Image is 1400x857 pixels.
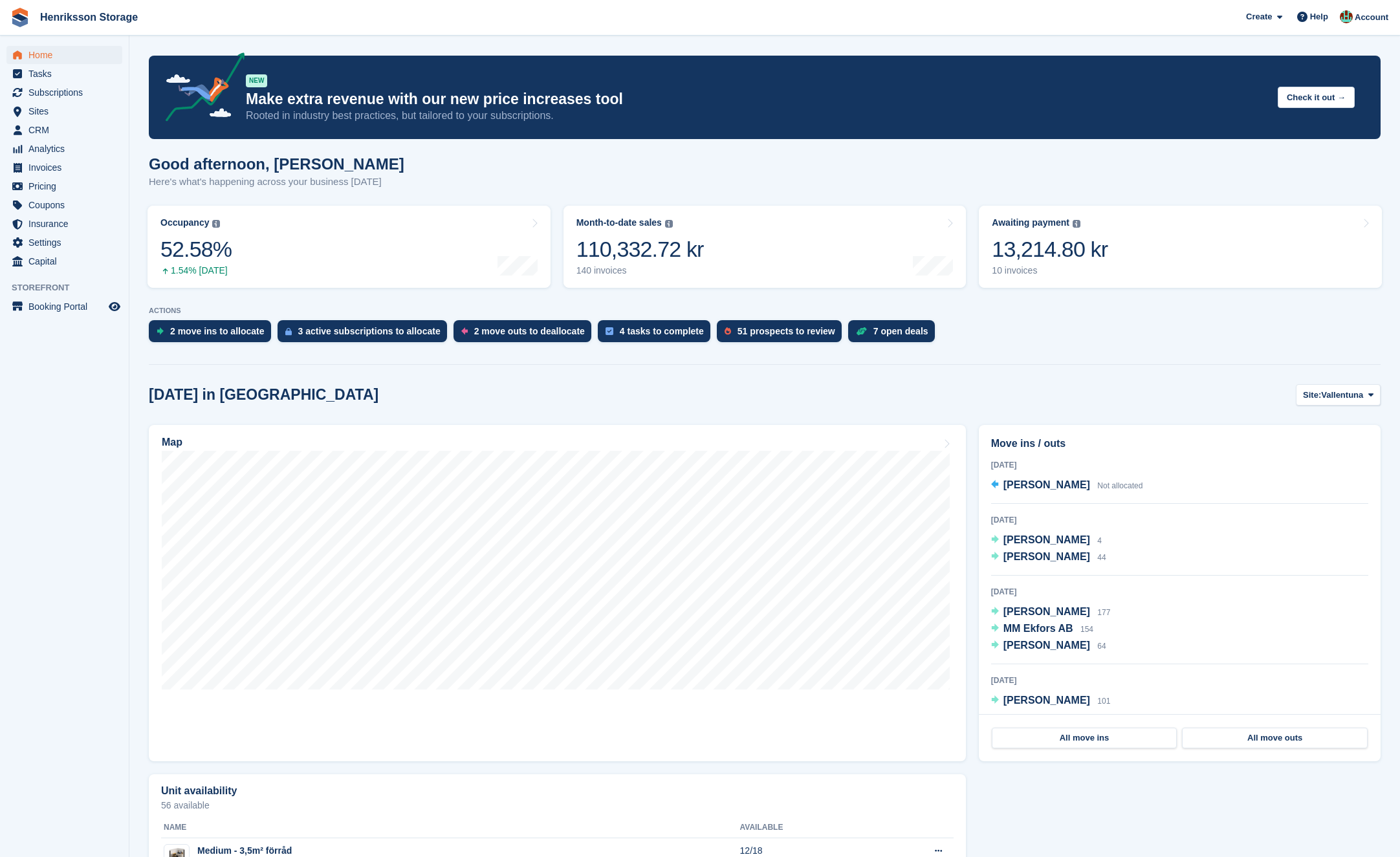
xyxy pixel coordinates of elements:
span: Site: [1303,389,1321,402]
span: Analytics [28,140,106,158]
div: [DATE] [991,459,1368,471]
div: Awaiting payment [992,217,1069,228]
img: prospect-51fa495bee0391a8d652442698ab0144808aea92771e9ea1ae160a38d050c398.svg [725,327,731,335]
div: 3 active subscriptions to allocate [298,326,441,336]
span: [PERSON_NAME] [1003,640,1090,651]
a: All move ins [992,728,1177,748]
a: [PERSON_NAME] 4 [991,532,1102,549]
img: Isak Martinelle [1340,10,1353,23]
div: 4 tasks to complete [620,326,704,336]
div: 52.58% [160,236,232,263]
a: menu [6,102,122,120]
span: [PERSON_NAME] [1003,479,1090,490]
span: MM Ekfors AB [1003,623,1073,634]
a: menu [6,140,122,158]
span: Home [28,46,106,64]
div: 1.54% [DATE] [160,265,232,276]
a: Occupancy 52.58% 1.54% [DATE] [148,206,551,288]
span: Coupons [28,196,106,214]
a: [PERSON_NAME] 64 [991,638,1106,655]
a: 7 open deals [848,320,941,349]
span: 101 [1097,697,1110,706]
span: [PERSON_NAME] [1003,551,1090,562]
span: Insurance [28,215,106,233]
span: Settings [28,233,106,252]
a: 51 prospects to review [717,320,848,349]
a: menu [6,196,122,214]
a: Month-to-date sales 110,332.72 kr 140 invoices [563,206,967,288]
a: menu [6,298,122,316]
span: Subscriptions [28,83,106,102]
p: ACTIONS [149,307,1381,315]
div: Occupancy [160,217,209,228]
a: 4 tasks to complete [598,320,717,349]
div: 2 move outs to deallocate [474,326,585,336]
img: icon-info-grey-7440780725fd019a000dd9b08b2336e03edf1995a4989e88bcd33f0948082b44.svg [665,220,673,228]
span: CRM [28,121,106,139]
a: menu [6,65,122,83]
a: menu [6,215,122,233]
img: deal-1b604bf984904fb50ccaf53a9ad4b4a5d6e5aea283cecdc64d6e3604feb123c2.svg [856,327,867,336]
a: menu [6,46,122,64]
div: 140 invoices [576,265,704,276]
p: Here's what's happening across your business [DATE] [149,175,404,190]
p: Make extra revenue with our new price increases tool [246,90,1267,109]
div: 10 invoices [992,265,1108,276]
a: 2 move ins to allocate [149,320,278,349]
span: [PERSON_NAME] [1003,695,1090,706]
p: Rooted in industry best practices, but tailored to your subscriptions. [246,109,1267,123]
span: 4 [1097,536,1102,545]
a: menu [6,233,122,252]
img: icon-info-grey-7440780725fd019a000dd9b08b2336e03edf1995a4989e88bcd33f0948082b44.svg [1073,220,1080,228]
a: 2 move outs to deallocate [454,320,598,349]
a: menu [6,252,122,270]
img: stora-icon-8386f47178a22dfd0bd8f6a31ec36ba5ce8667c1dd55bd0f319d3a0aa187defe.svg [10,8,30,27]
span: 154 [1080,625,1093,634]
img: icon-info-grey-7440780725fd019a000dd9b08b2336e03edf1995a4989e88bcd33f0948082b44.svg [212,220,220,228]
th: Name [161,818,740,838]
div: Month-to-date sales [576,217,662,228]
img: move_outs_to_deallocate_icon-f764333ba52eb49d3ac5e1228854f67142a1ed5810a6f6cc68b1a99e826820c5.svg [461,327,468,335]
span: Storefront [12,281,129,294]
span: Vallentuna [1321,389,1363,402]
span: Capital [28,252,106,270]
div: 51 prospects to review [738,326,835,336]
button: Site: Vallentuna [1296,384,1381,406]
a: menu [6,83,122,102]
div: [DATE] [991,586,1368,598]
div: NEW [246,74,267,87]
span: Help [1310,10,1328,23]
a: Map [149,425,966,761]
div: [DATE] [991,675,1368,686]
div: 13,214.80 kr [992,236,1108,263]
a: [PERSON_NAME] 44 [991,549,1106,566]
a: [PERSON_NAME] 177 [991,604,1111,621]
a: 3 active subscriptions to allocate [278,320,454,349]
a: menu [6,177,122,195]
a: menu [6,158,122,177]
img: task-75834270c22a3079a89374b754ae025e5fb1db73e45f91037f5363f120a921f8.svg [606,327,613,335]
span: Tasks [28,65,106,83]
a: [PERSON_NAME] 101 [991,693,1111,710]
button: Check it out → [1278,87,1355,108]
a: All move outs [1182,728,1368,748]
h2: Unit availability [161,785,237,797]
span: 177 [1097,608,1110,617]
h2: Map [162,437,182,448]
h1: Good afternoon, [PERSON_NAME] [149,155,404,173]
span: Invoices [28,158,106,177]
a: Preview store [107,299,122,314]
div: [DATE] [991,514,1368,526]
a: MM Ekfors AB 154 [991,621,1093,638]
div: 110,332.72 kr [576,236,704,263]
p: 56 available [161,801,954,810]
span: Sites [28,102,106,120]
a: Henriksson Storage [35,6,143,28]
span: Account [1355,11,1388,24]
span: Booking Portal [28,298,106,316]
h2: [DATE] in [GEOGRAPHIC_DATA] [149,386,378,404]
a: [PERSON_NAME] Not allocated [991,477,1143,494]
th: Available [740,818,871,838]
span: Pricing [28,177,106,195]
a: Awaiting payment 13,214.80 kr 10 invoices [979,206,1382,288]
